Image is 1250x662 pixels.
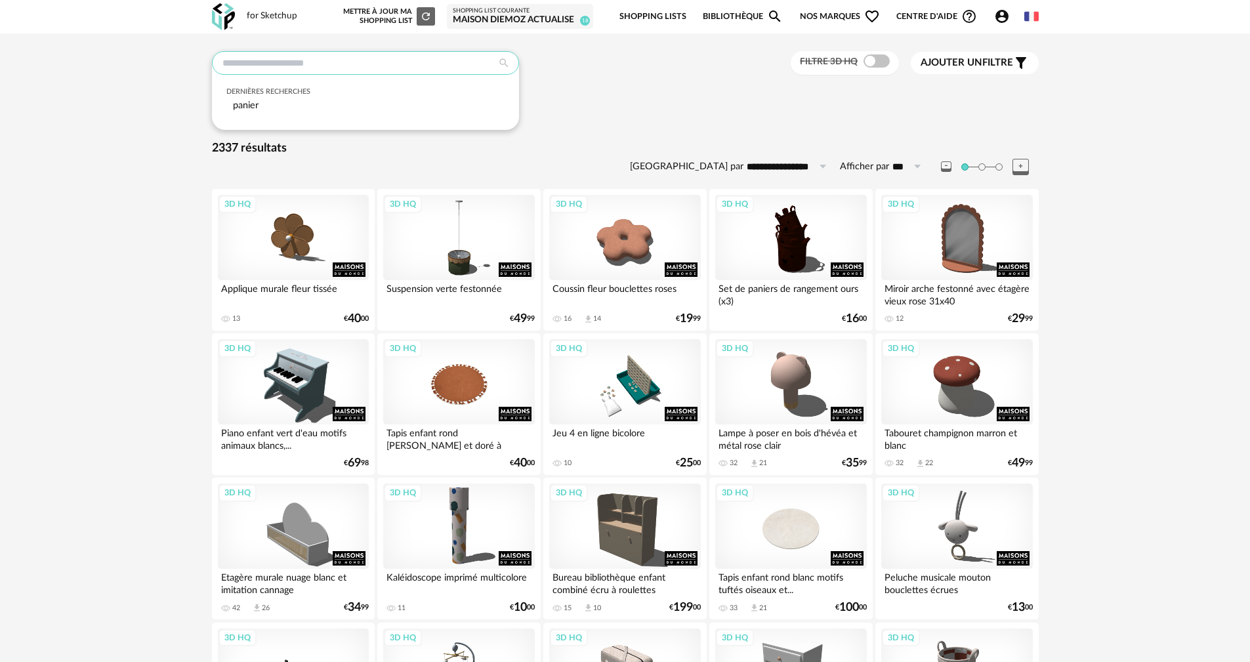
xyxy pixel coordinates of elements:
div: € 99 [1008,314,1033,323]
div: 26 [262,604,270,613]
div: 3D HQ [716,629,754,646]
div: Set de paniers de rangement ours (x3) [715,280,866,306]
div: € 00 [1008,603,1033,612]
a: 3D HQ Coussin fleur bouclettes roses 16 Download icon 14 €1999 [543,189,706,331]
div: 3D HQ [550,340,588,357]
span: Account Circle icon [994,9,1010,24]
div: 2337 résultats [212,141,1039,156]
div: for Sketchup [247,10,297,22]
div: € 00 [510,459,535,468]
div: 42 [232,604,240,613]
a: 3D HQ Applique murale fleur tissée 13 €4000 [212,189,375,331]
a: Shopping Lists [619,1,686,32]
a: 3D HQ Tapis enfant rond [PERSON_NAME] et doré à pompons D110 €4000 [377,333,540,475]
a: 3D HQ Kaléidoscope imprimé multicolore 11 €1000 [377,478,540,619]
div: 32 [730,459,738,468]
div: 32 [896,459,904,468]
div: 12 [896,314,904,323]
div: 10 [564,459,572,468]
div: 21 [759,459,767,468]
div: Kaléidoscope imprimé multicolore [383,569,534,595]
span: 69 [348,459,361,468]
button: Ajouter unfiltre Filter icon [911,52,1039,74]
span: Magnify icon [767,9,783,24]
div: 3D HQ [550,196,588,213]
div: Shopping List courante [453,7,587,15]
a: Shopping List courante MAISON DIEMOZ ACTUALISE 18 [453,7,587,26]
a: 3D HQ Tabouret champignon marron et blanc 32 Download icon 22 €4999 [875,333,1038,475]
div: Tapis enfant rond blanc motifs tuftés oiseaux et... [715,569,866,595]
span: 19 [680,314,693,323]
div: 3D HQ [384,196,422,213]
span: Download icon [749,459,759,468]
div: Lampe à poser en bois d'hévéa et métal rose clair [715,424,866,451]
span: Download icon [749,603,759,613]
div: Coussin fleur bouclettes roses [549,280,700,306]
div: 13 [232,314,240,323]
div: 3D HQ [219,484,257,501]
span: Nos marques [800,1,880,32]
div: 3D HQ [219,629,257,646]
div: 21 [759,604,767,613]
label: [GEOGRAPHIC_DATA] par [630,161,743,173]
div: € 00 [510,603,535,612]
div: Mettre à jour ma Shopping List [341,7,435,26]
div: 14 [593,314,601,323]
div: 3D HQ [882,196,920,213]
div: MAISON DIEMOZ ACTUALISE [453,14,587,26]
label: Afficher par [840,161,889,173]
span: 100 [839,603,859,612]
div: Suspension verte festonnée [383,280,534,306]
div: Tapis enfant rond [PERSON_NAME] et doré à pompons D110 [383,424,534,451]
div: Jeu 4 en ligne bicolore [549,424,700,451]
span: Filtre 3D HQ [800,57,858,66]
span: 199 [673,603,693,612]
div: € 99 [510,314,535,323]
div: 3D HQ [219,340,257,357]
div: 10 [593,604,601,613]
span: 29 [1012,314,1025,323]
div: Piano enfant vert d'eau motifs animaux blancs,... [218,424,369,451]
span: 10 [514,603,527,612]
span: 13 [1012,603,1025,612]
div: Bureau bibliothèque enfant combiné écru à roulettes [549,569,700,595]
div: 3D HQ [716,340,754,357]
div: € 00 [676,459,701,468]
span: Download icon [583,603,593,613]
span: 40 [514,459,527,468]
span: Help Circle Outline icon [961,9,977,24]
span: Ajouter un [921,58,982,68]
img: OXP [212,3,235,30]
div: 16 [564,314,572,323]
a: 3D HQ Suspension verte festonnée €4999 [377,189,540,331]
div: Etagère murale nuage blanc et imitation cannage [218,569,369,595]
span: filtre [921,56,1013,70]
span: Download icon [252,603,262,613]
div: Tabouret champignon marron et blanc [881,424,1032,451]
span: 16 [846,314,859,323]
span: Heart Outline icon [864,9,880,24]
div: 3D HQ [550,629,588,646]
div: 3D HQ [882,629,920,646]
span: Filter icon [1013,55,1029,71]
a: 3D HQ Set de paniers de rangement ours (x3) €1600 [709,189,872,331]
div: 3D HQ [716,196,754,213]
div: 3D HQ [219,196,257,213]
div: Applique murale fleur tissée [218,280,369,306]
div: 3D HQ [716,484,754,501]
a: 3D HQ Bureau bibliothèque enfant combiné écru à roulettes 15 Download icon 10 €19900 [543,478,706,619]
div: € 00 [669,603,701,612]
div: 11 [398,604,406,613]
div: € 99 [344,603,369,612]
span: 49 [514,314,527,323]
span: 34 [348,603,361,612]
a: 3D HQ Peluche musicale mouton bouclettes écrues €1300 [875,478,1038,619]
span: panier [233,100,259,110]
a: BibliothèqueMagnify icon [703,1,783,32]
div: € 00 [842,314,867,323]
div: 3D HQ [384,629,422,646]
div: Miroir arche festonné avec étagère vieux rose 31x40 [881,280,1032,306]
a: 3D HQ Tapis enfant rond blanc motifs tuftés oiseaux et... 33 Download icon 21 €10000 [709,478,872,619]
div: 22 [925,459,933,468]
a: 3D HQ Piano enfant vert d'eau motifs animaux blancs,... €6998 [212,333,375,475]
